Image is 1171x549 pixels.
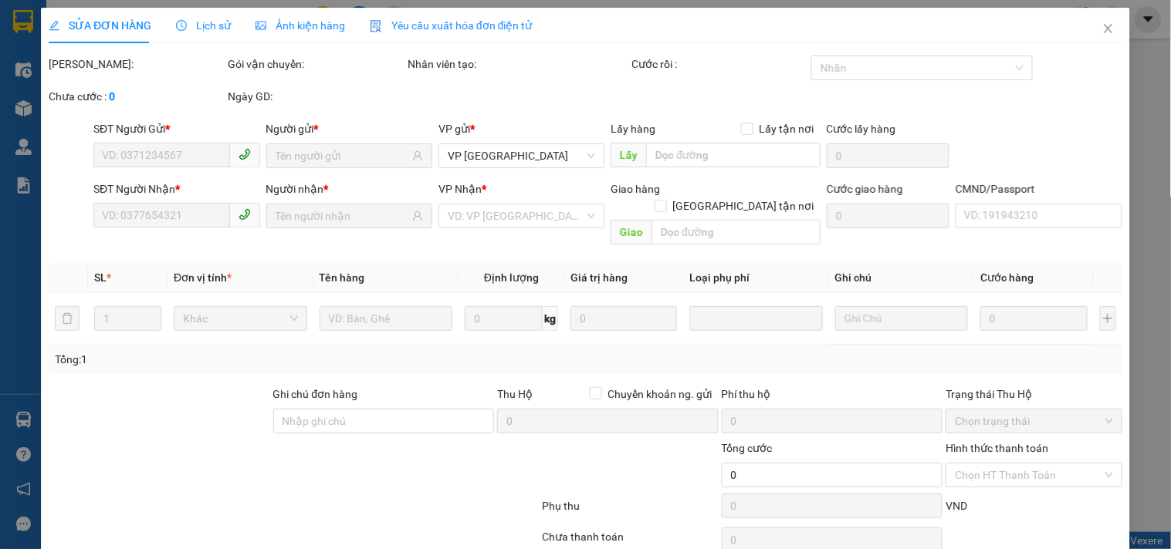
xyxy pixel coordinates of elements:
span: SL [94,271,107,284]
div: Tổng: 1 [55,351,453,368]
input: Dọc đường [652,220,821,244]
div: Cước rồi : [632,56,808,72]
div: Người gửi [266,120,432,137]
span: VP Yên Bình [448,144,595,167]
input: VD: Bàn, Ghế [320,306,453,331]
input: Tên người nhận [276,207,409,224]
div: Trạng thái Thu Hộ [946,386,1122,402]
b: 0 [109,90,115,103]
input: Dọc đường [647,143,821,167]
span: VND [946,500,967,512]
div: Nhân viên tạo: [408,56,629,72]
span: Giá trị hàng [570,271,628,284]
input: Ghi chú đơn hàng [273,409,495,433]
span: Giao hàng [611,183,661,195]
button: plus [1100,306,1116,331]
span: Thu Hộ [497,388,533,400]
span: kg [543,306,558,331]
span: VP Nhận [438,183,482,195]
span: [GEOGRAPHIC_DATA] tận nơi [667,197,821,214]
button: Close [1087,8,1130,51]
span: Giao [611,220,652,244]
div: CMND/Passport [956,180,1122,197]
span: Đơn vị tính [174,271,232,284]
span: edit [49,20,59,31]
span: phone [239,148,251,160]
div: Gói vận chuyển: [228,56,404,72]
input: 0 [980,306,1087,331]
div: SĐT Người Gửi [93,120,259,137]
input: Cước lấy hàng [827,143,950,168]
span: Tên hàng [320,271,365,284]
input: Ghi Chú [835,306,969,331]
span: close [1102,22,1115,35]
span: Chuyển khoản ng. gửi [602,386,719,402]
input: Cước giao hàng [827,204,950,228]
button: delete [55,306,80,331]
input: Tên người gửi [276,147,409,164]
div: Người nhận [266,180,432,197]
span: picture [256,20,266,31]
input: 0 [570,306,677,331]
span: Khác [183,307,298,330]
img: icon [370,20,382,32]
span: Lấy tận nơi [753,120,821,137]
span: clock-circle [176,20,187,31]
span: Lấy [611,143,647,167]
label: Hình thức thanh toán [946,442,1048,454]
th: Loại phụ phí [683,263,829,293]
div: Phí thu hộ [722,386,943,409]
span: phone [239,208,251,221]
span: user [412,150,423,161]
label: Ghi chú đơn hàng [273,388,358,400]
div: Ngày GD: [228,88,404,105]
span: Lấy hàng [611,123,656,135]
div: Phụ thu [540,497,719,524]
span: Tổng cước [722,442,773,454]
div: VP gửi [438,120,604,137]
span: Định lượng [484,271,539,284]
th: Ghi chú [829,263,975,293]
span: SỬA ĐƠN HÀNG [49,19,151,32]
div: [PERSON_NAME]: [49,56,225,72]
span: user [412,211,423,221]
span: Yêu cầu xuất hóa đơn điện tử [370,19,533,32]
label: Cước giao hàng [827,183,903,195]
div: Chưa cước : [49,88,225,105]
span: Ảnh kiện hàng [256,19,345,32]
span: Lịch sử [176,19,231,32]
span: Cước hàng [980,271,1034,284]
span: Chọn trạng thái [955,409,1112,433]
div: SĐT Người Nhận [93,180,259,197]
label: Cước lấy hàng [827,123,896,135]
